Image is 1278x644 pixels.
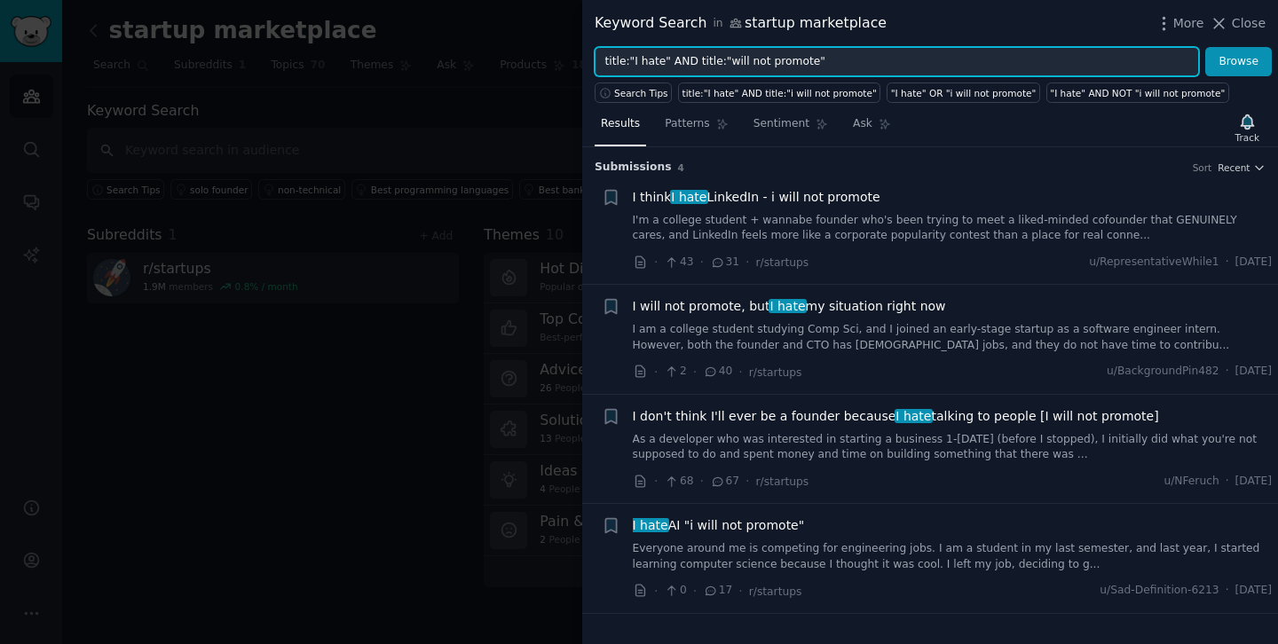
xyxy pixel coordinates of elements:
span: 68 [664,474,693,490]
a: Ask [847,110,897,146]
span: · [738,363,742,381]
span: · [1226,474,1229,490]
div: Sort [1193,161,1212,174]
span: AI "i will not promote" [633,516,805,535]
span: 17 [703,583,732,599]
div: Keyword Search startup marketplace [595,12,887,35]
span: Sentiment [753,116,809,132]
a: Patterns [659,110,734,146]
span: I don't think I'll ever be a founder because talking to people [I will not promote] [633,407,1159,426]
span: Recent [1218,161,1250,174]
span: · [654,472,658,491]
a: Sentiment [747,110,834,146]
span: · [1226,583,1229,599]
span: · [738,582,742,601]
span: I hate [631,518,670,532]
span: · [693,582,697,601]
span: r/startups [749,366,802,379]
span: I will not promote, but my situation right now [633,297,946,316]
span: [DATE] [1235,364,1272,380]
span: u/NFeruch [1164,474,1219,490]
span: · [700,253,704,271]
span: Search Tips [614,87,668,99]
span: 67 [710,474,739,490]
button: More [1155,14,1204,33]
span: · [1226,364,1229,380]
span: [DATE] [1235,255,1272,271]
span: · [654,363,658,381]
span: More [1173,14,1204,33]
span: 43 [664,255,693,271]
a: I'm a college student + wannabe founder who's been trying to meet a liked-minded cofounder that G... [633,213,1273,244]
button: Browse [1205,47,1272,77]
span: r/startups [756,475,809,488]
a: As a developer who was interested in starting a business 1-[DATE] (before I stopped), I initially... [633,432,1273,463]
span: I hate [895,409,934,423]
span: [DATE] [1235,474,1272,490]
span: Ask [853,116,872,132]
span: · [745,253,749,271]
button: Close [1210,14,1266,33]
span: 0 [664,583,686,599]
button: Track [1229,109,1266,146]
span: · [745,472,749,491]
span: [DATE] [1235,583,1272,599]
span: 2 [664,364,686,380]
span: Patterns [665,116,709,132]
div: "I hate" OR "i will not promote" [891,87,1037,99]
span: 31 [710,255,739,271]
span: Close [1232,14,1266,33]
span: · [654,582,658,601]
span: r/startups [756,256,809,269]
a: I am a college student studying Comp Sci, and I joined an early-stage startup as a software engin... [633,322,1273,353]
a: I thinkI hateLinkedIn - i will not promote [633,188,880,207]
input: Try a keyword related to your business [595,47,1199,77]
button: Search Tips [595,82,672,103]
a: "I hate" AND NOT "i will not promote" [1046,82,1229,103]
a: I don't think I'll ever be a founder becauseI hatetalking to people [I will not promote] [633,407,1159,426]
a: I will not promote, butI hatemy situation right now [633,297,946,316]
span: Results [601,116,640,132]
span: in [713,16,722,32]
span: · [700,472,704,491]
button: Recent [1218,161,1266,174]
a: I hateAI "i will not promote" [633,516,805,535]
div: title:"I hate" AND title:"i will not promote" [682,87,877,99]
div: "I hate" AND NOT "i will not promote" [1050,87,1225,99]
span: · [654,253,658,271]
span: I hate [769,299,808,313]
span: u/Sad-Definition-6213 [1100,583,1219,599]
span: · [693,363,697,381]
a: Everyone around me is competing for engineering jobs. I am a student in my last semester, and las... [633,541,1273,572]
span: 40 [703,364,732,380]
span: 4 [678,162,684,173]
span: u/BackgroundPin482 [1107,364,1219,380]
span: Submission s [595,160,672,176]
span: · [1226,255,1229,271]
a: "I hate" OR "i will not promote" [887,82,1040,103]
a: Results [595,110,646,146]
span: r/startups [749,585,802,598]
span: I hate [670,190,709,204]
span: u/RepresentativeWhile1 [1089,255,1219,271]
a: title:"I hate" AND title:"i will not promote" [678,82,880,103]
span: I think LinkedIn - i will not promote [633,188,880,207]
div: Track [1235,131,1259,144]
